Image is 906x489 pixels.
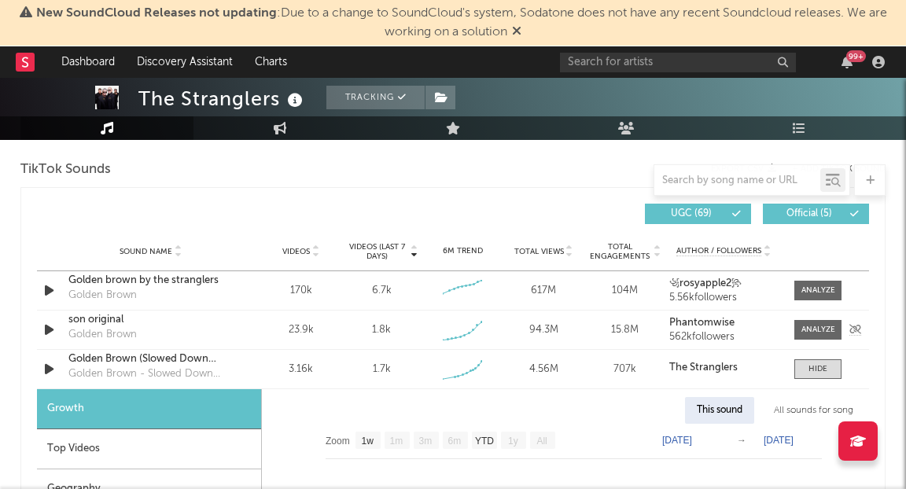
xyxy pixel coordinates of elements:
[68,351,233,367] a: Golden Brown (Slowed Down Version)
[390,436,403,447] text: 1m
[36,7,277,20] span: New SoundCloud Releases not updating
[326,86,425,109] button: Tracking
[737,435,746,446] text: →
[475,436,494,447] text: YTD
[282,247,310,256] span: Videos
[560,53,796,72] input: Search for artists
[20,160,111,179] span: TikTok Sounds
[685,397,754,424] div: This sound
[426,245,499,257] div: 6M Trend
[669,278,779,289] a: ꧁rosyapple2꧂
[842,56,853,68] button: 99+
[588,322,661,338] div: 15.8M
[669,292,779,303] div: 5.56k followers
[419,436,433,447] text: 3m
[763,204,869,224] button: Official(5)
[372,322,391,338] div: 1.8k
[507,283,580,299] div: 617M
[514,247,564,256] span: Total Views
[138,86,307,112] div: The Stranglers
[37,389,261,429] div: Growth
[50,46,126,78] a: Dashboard
[507,322,580,338] div: 94.3M
[244,46,298,78] a: Charts
[362,436,374,447] text: 1w
[669,318,779,329] a: Phantomwise
[536,436,547,447] text: All
[512,26,521,39] span: Dismiss
[507,362,580,377] div: 4.56M
[264,322,337,338] div: 23.9k
[655,209,727,219] span: UGC ( 69 )
[662,435,692,446] text: [DATE]
[264,283,337,299] div: 170k
[68,312,233,328] a: son original
[264,362,337,377] div: 3.16k
[846,50,866,62] div: 99 +
[126,46,244,78] a: Discovery Assistant
[588,362,661,377] div: 707k
[676,246,761,256] span: Author / Followers
[508,436,518,447] text: 1y
[764,435,794,446] text: [DATE]
[645,204,751,224] button: UGC(69)
[588,283,661,299] div: 104M
[372,283,392,299] div: 6.7k
[669,362,779,373] a: The Stranglers
[773,209,845,219] span: Official ( 5 )
[68,273,233,289] a: Golden brown by the stranglers
[588,242,652,261] span: Total Engagements
[654,175,820,187] input: Search by song name or URL
[120,247,172,256] span: Sound Name
[68,366,233,382] div: Golden Brown - Slowed Down Version
[669,332,779,343] div: 562k followers
[68,327,137,343] div: Golden Brown
[669,278,742,289] strong: ꧁rosyapple2꧂
[68,288,137,303] div: Golden Brown
[37,429,261,469] div: Top Videos
[762,397,865,424] div: All sounds for song
[669,318,735,328] strong: Phantomwise
[36,7,887,39] span: : Due to a change to SoundCloud's system, Sodatone does not have any recent Soundcloud releases. ...
[448,436,462,447] text: 6m
[669,362,738,373] strong: The Stranglers
[326,436,350,447] text: Zoom
[345,242,409,261] span: Videos (last 7 days)
[373,362,391,377] div: 1.7k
